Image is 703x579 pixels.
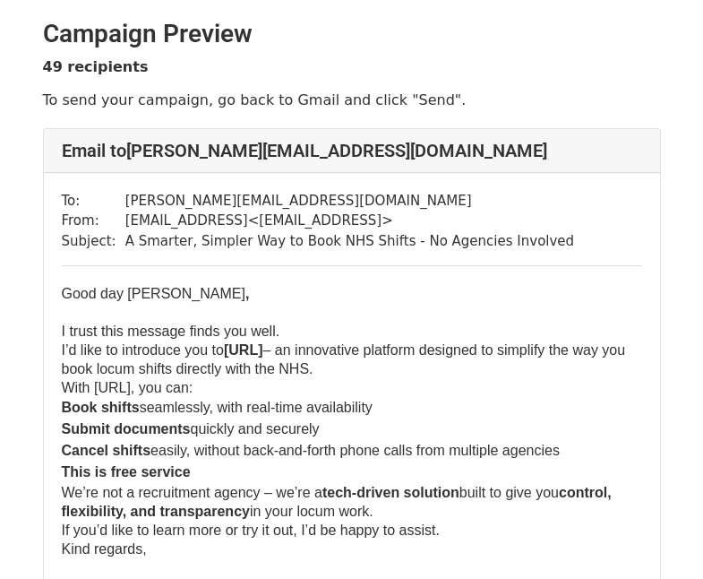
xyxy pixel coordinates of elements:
td: [PERSON_NAME][EMAIL_ADDRESS][DOMAIN_NAME] [125,191,574,212]
p: I’d like to introduce you to – an innovative platform designed to simplify the way you book locum... [62,341,642,378]
p: Good day [PERSON_NAME] [62,284,642,303]
h2: Campaign Preview [43,19,661,49]
b: , [245,286,249,301]
p: We’re not a recruitment agency – we’re a built to give you in your locum work. [62,483,642,521]
td: Subject: [62,231,125,252]
p: I trust this message finds you well. [62,322,642,341]
b: tech-driven solution [322,485,459,500]
b: Book shifts [62,400,140,415]
b: control, flexibility, and transparency [62,485,612,519]
td: [EMAIL_ADDRESS] < [EMAIL_ADDRESS] > [125,211,574,231]
b: This is free service [62,464,191,480]
b: [URL] [224,342,263,358]
b: Cancel shifts [62,443,151,458]
td: A Smarter, Simpler Way to Book NHS Shifts - No Agencies Involved [125,231,574,252]
li: easily, without back-and-forth phone calls from multiple agencies [62,440,642,462]
p: If you’d like to learn more or try it out, I’d be happy to assist. [62,521,642,540]
strong: 49 recipients [43,58,149,75]
td: To: [62,191,125,212]
li: quickly and securely [62,419,642,440]
h4: Email to [PERSON_NAME][EMAIL_ADDRESS][DOMAIN_NAME] [62,140,642,161]
td: From: [62,211,125,231]
p: Kind regards, [62,540,642,558]
b: Submit documents [62,421,191,436]
p: With [URL], you can: [62,378,642,397]
li: seamlessly, with real-time availability [62,397,642,419]
p: To send your campaign, go back to Gmail and click "Send". [43,91,661,109]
